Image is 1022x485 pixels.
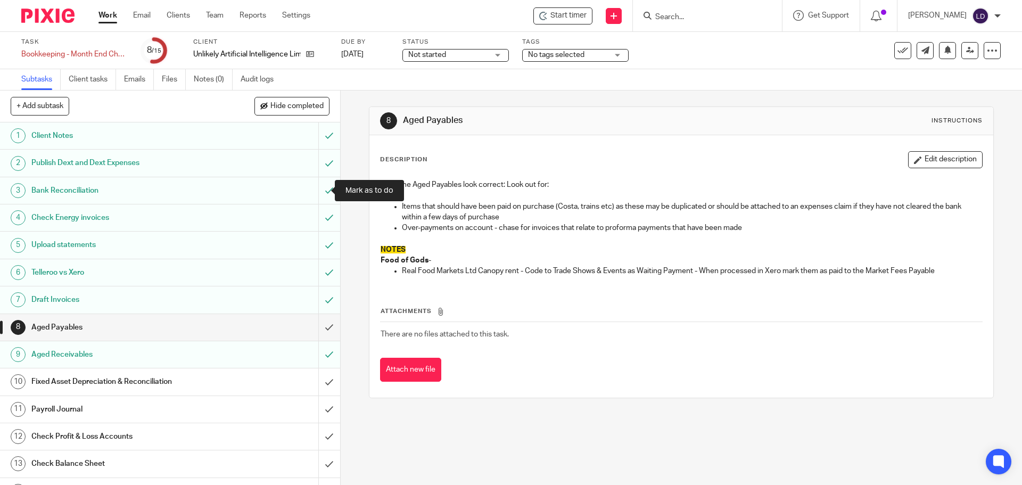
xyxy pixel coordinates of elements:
[11,374,26,389] div: 10
[341,38,389,46] label: Due by
[254,97,329,115] button: Hide completed
[11,183,26,198] div: 3
[167,10,190,21] a: Clients
[908,151,983,168] button: Edit description
[380,112,397,129] div: 8
[533,7,592,24] div: Unlikely Artificial Intelligence Limited - Bookkeeping - Month End Checks
[403,115,704,126] h1: Aged Payables
[908,10,967,21] p: [PERSON_NAME]
[31,374,216,390] h1: Fixed Asset Depreciation & Reconciliation
[11,347,26,362] div: 9
[381,246,406,253] span: NOTES
[21,9,75,23] img: Pixie
[162,69,186,90] a: Files
[11,292,26,307] div: 7
[11,456,26,471] div: 13
[402,266,982,276] p: Real Food Markets Ltd Canopy rent - Code to Trade Shows & Events as Waiting Payment - When proces...
[402,223,982,233] p: Over-payments on account - chase for invoices that relate to proforma payments that have been made
[21,49,128,60] div: Bookkeeping - Month End Checks
[11,238,26,253] div: 5
[31,128,216,144] h1: Client Notes
[381,331,509,338] span: There are no files attached to this task.
[341,51,364,58] span: [DATE]
[11,128,26,143] div: 1
[380,155,427,164] p: Description
[31,319,216,335] h1: Aged Payables
[381,308,432,314] span: Attachments
[31,429,216,445] h1: Check Profit & Loss Accounts
[11,156,26,171] div: 2
[550,10,587,21] span: Start timer
[381,257,428,264] strong: Food of Gods
[11,97,69,115] button: + Add subtask
[11,265,26,280] div: 6
[21,38,128,46] label: Task
[402,38,509,46] label: Status
[206,10,224,21] a: Team
[408,51,446,59] span: Not started
[69,69,116,90] a: Client tasks
[11,210,26,225] div: 4
[31,347,216,363] h1: Aged Receivables
[381,255,982,266] p: -
[522,38,629,46] label: Tags
[11,429,26,444] div: 12
[240,10,266,21] a: Reports
[380,358,441,382] button: Attach new file
[11,320,26,335] div: 8
[194,69,233,90] a: Notes (0)
[932,117,983,125] div: Instructions
[241,69,282,90] a: Audit logs
[147,44,161,56] div: 8
[270,102,324,111] span: Hide completed
[31,456,216,472] h1: Check Balance Sheet
[193,38,328,46] label: Client
[152,48,161,54] small: /15
[808,12,849,19] span: Get Support
[282,10,310,21] a: Settings
[31,401,216,417] h1: Payroll Journal
[31,292,216,308] h1: Draft Invoices
[21,69,61,90] a: Subtasks
[31,265,216,281] h1: Telleroo vs Xero
[98,10,117,21] a: Work
[133,10,151,21] a: Email
[528,51,584,59] span: No tags selected
[11,402,26,417] div: 11
[972,7,989,24] img: svg%3E
[31,210,216,226] h1: Check Energy invoices
[381,179,982,190] p: Does the Aged Payables look correct: Look out for:
[124,69,154,90] a: Emails
[31,183,216,199] h1: Bank Reconciliation
[654,13,750,22] input: Search
[193,49,301,60] p: Unlikely Artificial Intelligence Limited
[402,201,982,223] p: Items that should have been paid on purchase (Costa, trains etc) as these may be duplicated or sh...
[31,155,216,171] h1: Publish Dext and Dext Expenses
[31,237,216,253] h1: Upload statements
